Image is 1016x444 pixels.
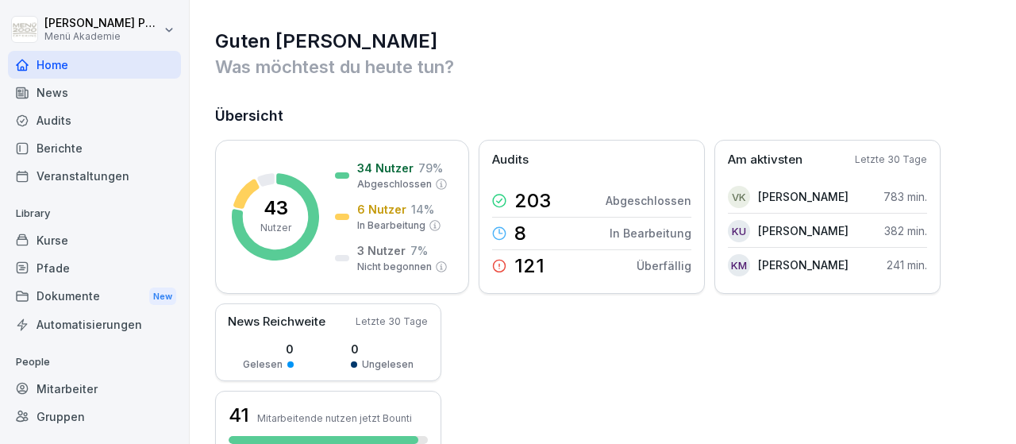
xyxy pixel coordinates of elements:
[260,221,291,235] p: Nutzer
[8,201,181,226] p: Library
[264,199,288,218] p: 43
[492,151,529,169] p: Audits
[357,177,432,191] p: Abgeschlossen
[44,31,160,42] p: Menü Akademie
[8,282,181,311] div: Dokumente
[8,106,181,134] a: Audits
[514,224,526,243] p: 8
[243,357,283,372] p: Gelesen
[728,220,750,242] div: KU
[257,412,412,424] p: Mitarbeitende nutzen jetzt Bounti
[8,134,181,162] a: Berichte
[229,402,249,429] h3: 41
[758,188,849,205] p: [PERSON_NAME]
[351,341,414,357] p: 0
[357,160,414,176] p: 34 Nutzer
[357,218,425,233] p: In Bearbeitung
[44,17,160,30] p: [PERSON_NAME] Pacyna
[215,29,992,54] h1: Guten [PERSON_NAME]
[887,257,927,273] p: 241 min.
[8,51,181,79] a: Home
[418,160,443,176] p: 79 %
[514,257,545,276] p: 121
[149,288,176,306] div: New
[356,315,428,329] p: Letzte 30 Tage
[8,226,181,254] a: Kurse
[8,349,181,375] p: People
[8,254,181,282] a: Pfade
[243,341,294,357] p: 0
[215,105,992,127] h2: Übersicht
[357,260,432,274] p: Nicht begonnen
[8,79,181,106] a: News
[728,151,802,169] p: Am aktivsten
[728,254,750,276] div: KM
[728,186,750,208] div: VK
[357,242,406,259] p: 3 Nutzer
[8,162,181,190] a: Veranstaltungen
[855,153,927,167] p: Letzte 30 Tage
[758,257,849,273] p: [PERSON_NAME]
[637,257,691,274] p: Überfällig
[8,282,181,311] a: DokumenteNew
[411,201,434,218] p: 14 %
[758,222,849,239] p: [PERSON_NAME]
[410,242,428,259] p: 7 %
[215,54,992,79] p: Was möchtest du heute tun?
[884,222,927,239] p: 382 min.
[8,375,181,403] a: Mitarbeiter
[883,188,927,205] p: 783 min.
[606,192,691,209] p: Abgeschlossen
[357,201,406,218] p: 6 Nutzer
[362,357,414,372] p: Ungelesen
[8,311,181,338] a: Automatisierungen
[514,191,551,210] p: 203
[610,225,691,241] p: In Bearbeitung
[228,313,325,331] p: News Reichweite
[8,403,181,430] a: Gruppen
